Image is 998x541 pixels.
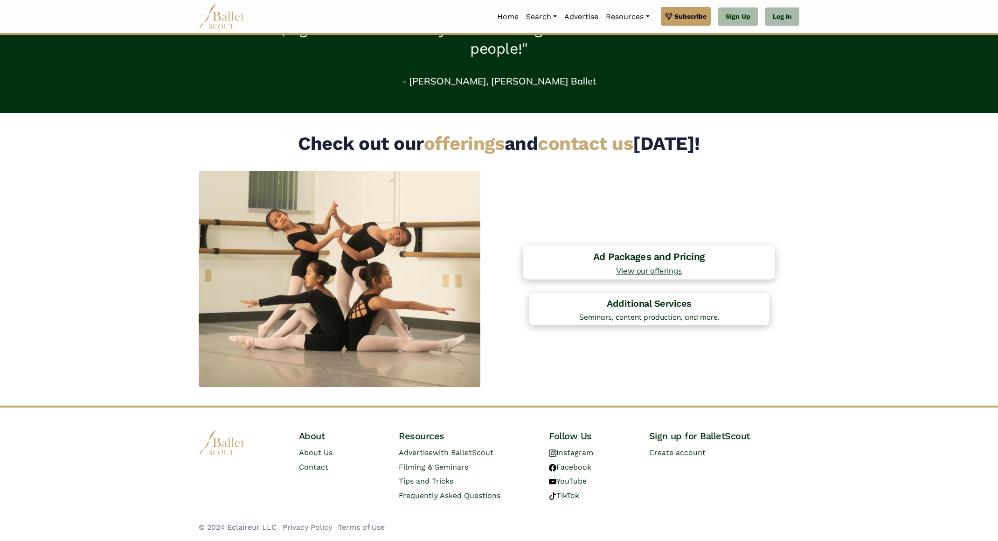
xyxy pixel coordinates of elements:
[549,463,591,471] a: Facebook
[549,478,556,485] img: youtube logo
[299,430,399,442] h4: About
[549,492,556,500] img: tiktok logo
[549,491,579,500] a: TikTok
[199,66,799,96] p: - [PERSON_NAME], [PERSON_NAME] Ballet
[424,133,505,155] a: offerings
[299,448,333,457] a: About Us
[649,430,799,442] h4: Sign up for BalletScout
[549,448,593,457] a: Instagram
[528,267,770,275] span: View our offerings
[549,450,556,457] img: instagram logo
[299,463,328,471] a: Contact
[433,448,493,457] span: with BalletScout
[522,7,561,27] a: Search
[538,133,633,155] a: contact us
[199,430,245,456] img: logo
[661,7,711,26] a: Subscribe
[399,491,500,500] a: Frequently Asked Questions
[493,7,522,27] a: Home
[199,521,277,534] li: © 2024 Eclaireur LLC
[674,11,707,21] span: Subscribe
[549,430,649,442] h4: Follow Us
[534,313,764,321] span: Seminars, content production, and more.
[523,246,776,280] a: Ad Packages and Pricing View our offerings
[602,7,653,27] a: Resources
[283,523,332,532] a: Privacy Policy
[399,463,468,471] a: Filming & Seminars
[549,464,556,471] img: facebook logo
[561,7,602,27] a: Advertise
[665,11,672,21] img: gem.svg
[338,523,385,532] a: Terms of Use
[399,430,549,442] h4: Resources
[528,250,770,263] h4: Ad Packages and Pricing
[649,448,706,457] a: Create account
[718,7,758,26] a: Sign Up
[199,132,799,156] h2: Check out our and [DATE]!
[399,448,493,457] a: Advertisewith BalletScout
[529,293,769,325] a: Additional Services Seminars, content production, and more.
[765,7,799,26] a: Log In
[199,171,499,387] img: ballerinas
[534,297,764,309] h4: Additional Services
[549,477,587,485] a: YouTube
[399,477,453,485] a: Tips and Tricks
[199,20,799,58] h2: "...Dude, I got 2 dancers from your site! It's great to work with some talented people!"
